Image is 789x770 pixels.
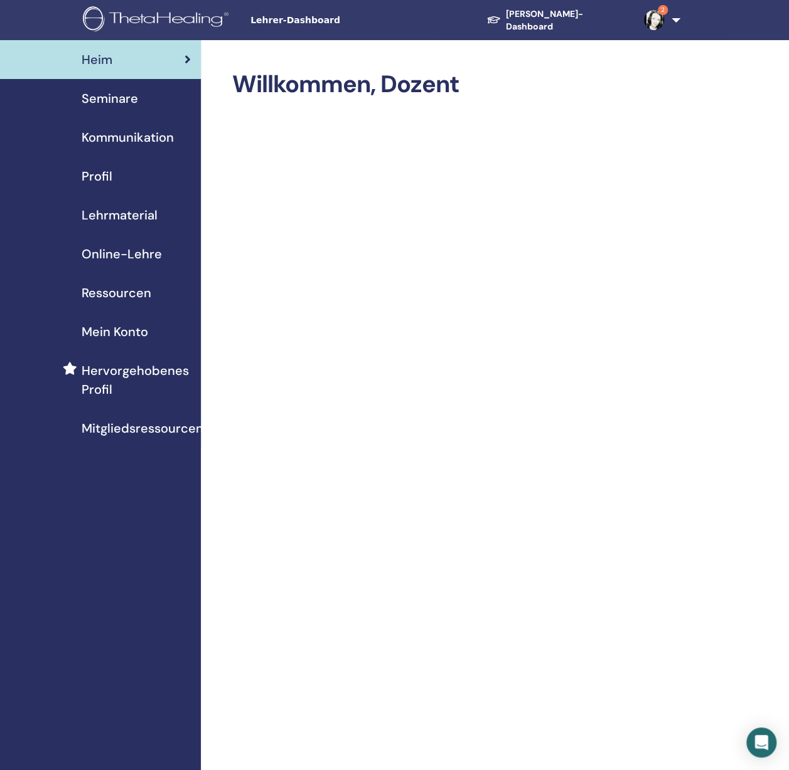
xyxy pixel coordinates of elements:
[82,207,158,223] font: Lehrmaterial
[82,129,174,145] font: Kommunikation
[82,246,162,262] font: Online-Lehre
[661,6,665,14] font: 2
[232,68,459,100] font: Willkommen, Dozent
[746,727,776,757] div: Open Intercom Messenger
[486,15,501,25] img: graduation-cap-white.svg
[82,324,148,340] font: Mein Konto
[250,15,340,25] font: Lehrer-Dashboard
[83,6,233,34] img: logo.png
[82,51,112,68] font: Heim
[82,168,112,184] font: Profil
[82,90,138,107] font: Seminare
[82,420,203,436] font: Mitgliedsressourcen
[476,2,634,38] a: [PERSON_NAME]-Dashboard
[644,10,664,30] img: default.jpg
[506,9,583,32] font: [PERSON_NAME]-Dashboard
[82,362,189,398] font: Hervorgehobenes Profil
[82,285,151,301] font: Ressourcen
